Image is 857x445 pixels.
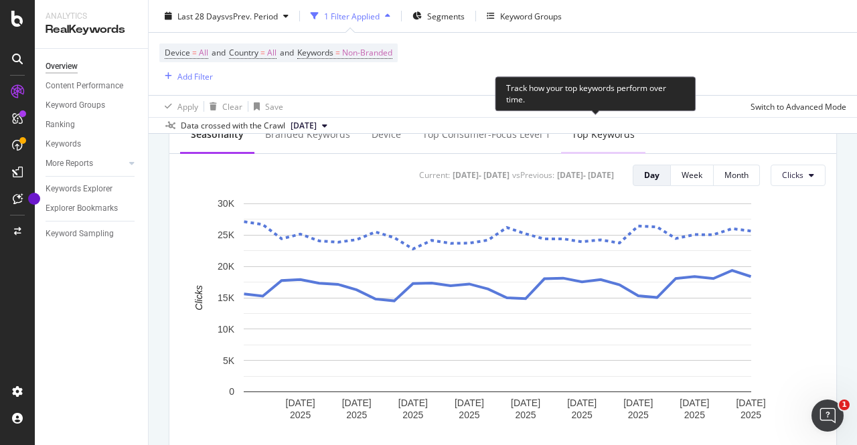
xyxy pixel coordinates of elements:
text: [DATE] [342,397,372,408]
div: Keywords Explorer [46,182,112,196]
span: vs Prev. Period [225,10,278,21]
text: 2025 [402,410,423,420]
button: Clicks [771,165,826,186]
button: Apply [159,96,198,117]
button: Day [633,165,671,186]
text: 2025 [346,410,367,420]
text: [DATE] [567,397,597,408]
div: vs Previous : [512,169,554,181]
text: 2025 [515,410,536,420]
button: Last 28 DaysvsPrev. Period [159,5,294,27]
text: 15K [218,292,235,303]
span: and [212,47,226,58]
button: Month [714,165,760,186]
div: Track how your top keywords perform over time. [495,76,696,111]
div: Day [644,169,659,181]
span: Non-Branded [342,43,392,62]
a: Keyword Groups [46,98,139,112]
a: More Reports [46,157,125,171]
text: 20K [218,261,235,272]
span: Clicks [782,169,803,181]
a: Ranking [46,118,139,132]
div: 1 Filter Applied [324,10,380,21]
span: Segments [427,10,465,21]
div: Clear [222,100,242,112]
text: 2025 [459,410,479,420]
div: Add Filter [177,70,213,82]
a: Content Performance [46,79,139,93]
div: Device [372,128,401,141]
button: 1 Filter Applied [305,5,396,27]
div: Current: [419,169,450,181]
span: = [192,47,197,58]
button: Switch to Advanced Mode [745,96,846,117]
div: Switch to Advanced Mode [751,100,846,112]
div: Keyword Sampling [46,227,114,241]
div: Keyword Groups [46,98,105,112]
text: 2025 [572,410,593,420]
text: 2025 [741,410,761,420]
div: Analytics [46,11,137,22]
a: Keywords Explorer [46,182,139,196]
div: More Reports [46,157,93,171]
div: Week [682,169,702,181]
div: Tooltip anchor [28,193,40,205]
text: 2025 [628,410,649,420]
div: Keyword Groups [500,10,562,21]
a: Explorer Bookmarks [46,201,139,215]
span: Country [229,47,258,58]
span: All [267,43,277,62]
div: Explorer Bookmarks [46,201,118,215]
div: Content Performance [46,79,123,93]
div: [DATE] - [DATE] [453,169,510,181]
text: [DATE] [398,397,428,408]
div: Overview [46,60,78,74]
button: Add Filter [159,68,213,84]
text: [DATE] [286,397,315,408]
button: Clear [204,96,242,117]
div: Month [724,169,749,181]
svg: A chart. [180,197,815,433]
div: Top Keywords [572,128,635,141]
div: Save [265,100,283,112]
div: Seasonality [191,128,244,141]
span: = [335,47,340,58]
button: Segments [407,5,470,27]
div: Branded Keywords [265,128,350,141]
text: 0 [229,386,234,397]
text: 10K [218,323,235,334]
button: Week [671,165,714,186]
text: 5K [223,355,235,365]
button: Keyword Groups [481,5,567,27]
text: Clicks [193,285,204,310]
button: Save [248,96,283,117]
iframe: Intercom live chat [811,399,844,432]
text: 30K [218,198,235,209]
div: [DATE] - [DATE] [557,169,614,181]
a: Keyword Sampling [46,227,139,241]
span: 1 [839,399,850,410]
span: Keywords [297,47,333,58]
span: 2025 Aug. 5th [291,120,317,132]
span: All [199,43,208,62]
button: [DATE] [285,118,333,134]
span: Last 28 Days [177,10,225,21]
div: RealKeywords [46,22,137,37]
span: = [260,47,265,58]
text: [DATE] [455,397,484,408]
a: Overview [46,60,139,74]
text: 2025 [684,410,705,420]
text: 25K [218,230,235,240]
div: Data crossed with the Crawl [181,120,285,132]
div: Keywords [46,137,81,151]
a: Keywords [46,137,139,151]
span: and [280,47,294,58]
text: [DATE] [623,397,653,408]
text: [DATE] [680,397,709,408]
div: Top consumer-focus Level 1 [422,128,550,141]
text: [DATE] [511,397,540,408]
div: Ranking [46,118,75,132]
div: Apply [177,100,198,112]
text: 2025 [290,410,311,420]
